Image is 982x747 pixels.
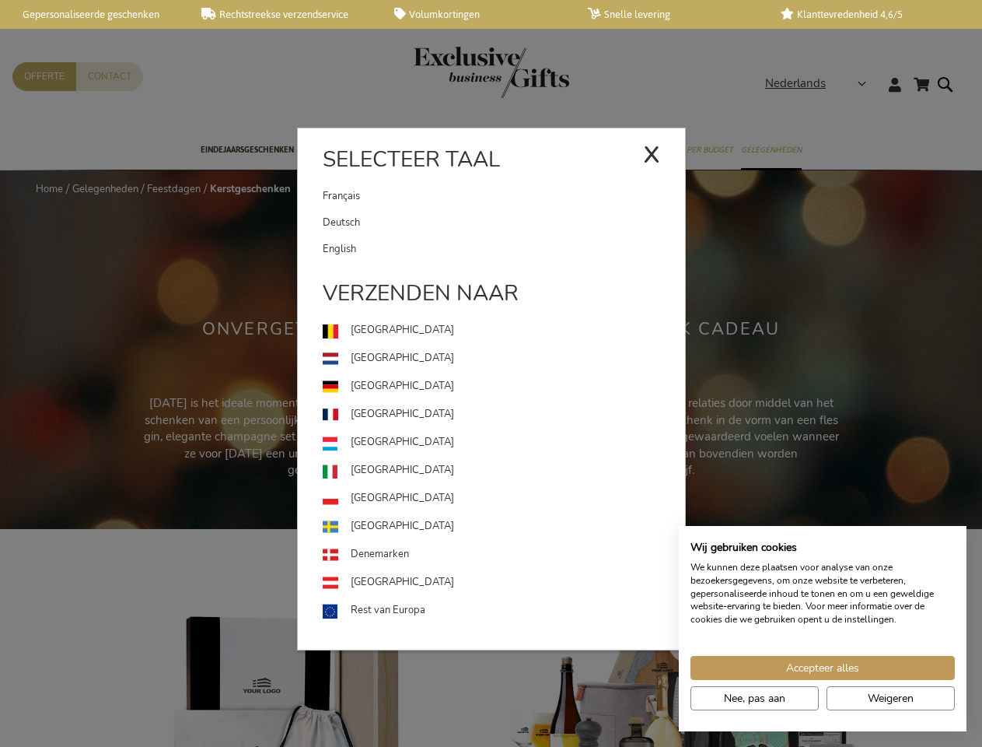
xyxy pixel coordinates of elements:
[323,429,685,457] a: [GEOGRAPHIC_DATA]
[323,541,685,569] a: Denemarken
[781,8,949,21] a: Klanttevredenheid 4,6/5
[868,690,914,707] span: Weigeren
[394,8,563,21] a: Volumkortingen
[724,690,785,707] span: Nee, pas aan
[588,8,757,21] a: Snelle levering
[323,597,685,625] a: Rest van Europa
[8,8,176,21] a: Gepersonaliseerde geschenken
[323,209,685,236] a: Deutsch
[323,401,685,429] a: [GEOGRAPHIC_DATA]
[323,345,685,373] a: [GEOGRAPHIC_DATA]
[298,144,685,183] div: Selecteer taal
[323,457,685,485] a: [GEOGRAPHIC_DATA]
[323,485,685,513] a: [GEOGRAPHIC_DATA]
[643,129,660,176] div: x
[826,686,955,710] button: Alle cookies weigeren
[323,513,685,541] a: [GEOGRAPHIC_DATA]
[323,569,685,597] a: [GEOGRAPHIC_DATA]
[323,317,685,345] a: [GEOGRAPHIC_DATA]
[690,686,819,710] button: Pas cookie voorkeuren aan
[690,541,955,555] h2: Wij gebruiken cookies
[323,236,685,262] a: English
[690,656,955,680] button: Accepteer alle cookies
[786,660,859,676] span: Accepteer alles
[690,561,955,626] p: We kunnen deze plaatsen voor analyse van onze bezoekersgegevens, om onze website te verbeteren, g...
[298,278,685,317] div: Verzenden naar
[323,373,685,401] a: [GEOGRAPHIC_DATA]
[323,183,643,209] a: Français
[201,8,370,21] a: Rechtstreekse verzendservice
